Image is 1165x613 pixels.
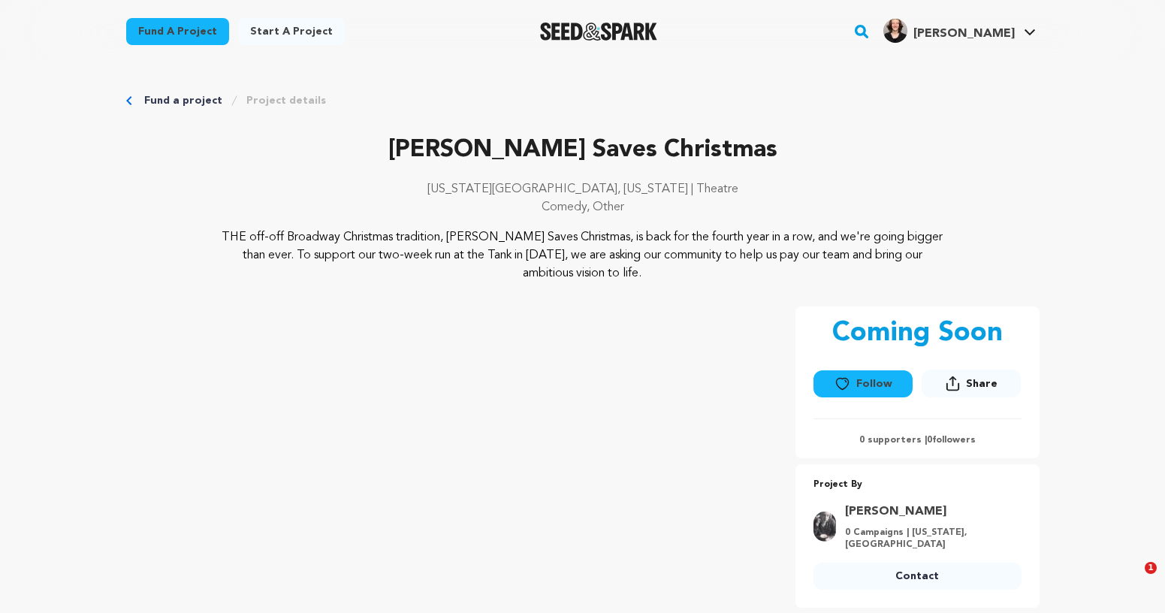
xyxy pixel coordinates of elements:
[238,18,345,45] a: Start a project
[922,370,1021,397] button: Share
[144,93,222,108] a: Fund a project
[845,503,1013,521] a: Goto Miles Mandwelle profile
[845,527,1013,551] p: 0 Campaigns | [US_STATE], [GEOGRAPHIC_DATA]
[126,132,1040,168] p: [PERSON_NAME] Saves Christmas
[813,476,1022,494] p: Project By
[883,19,907,43] img: f896147b4dd8579a.jpg
[966,376,997,391] span: Share
[832,319,1003,349] p: Coming Soon
[1114,562,1150,598] iframe: Intercom live chat
[540,23,658,41] a: Seed&Spark Homepage
[126,180,1040,198] p: [US_STATE][GEOGRAPHIC_DATA], [US_STATE] | Theatre
[813,434,1022,446] p: 0 supporters | followers
[813,370,913,397] button: Follow
[126,93,1040,108] div: Breadcrumb
[1145,562,1157,574] span: 1
[126,18,229,45] a: Fund a project
[813,512,836,542] img: picture.jpeg
[880,16,1039,47] span: Jay G.'s Profile
[922,370,1021,403] span: Share
[813,563,1022,590] a: Contact
[880,16,1039,43] a: Jay G.'s Profile
[927,436,932,445] span: 0
[883,19,1015,43] div: Jay G.'s Profile
[126,198,1040,216] p: Comedy, Other
[217,228,948,282] p: THE off-off Broadway Christmas tradition, [PERSON_NAME] Saves Christmas, is back for the fourth y...
[913,28,1015,40] span: [PERSON_NAME]
[540,23,658,41] img: Seed&Spark Logo Dark Mode
[246,93,326,108] a: Project details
